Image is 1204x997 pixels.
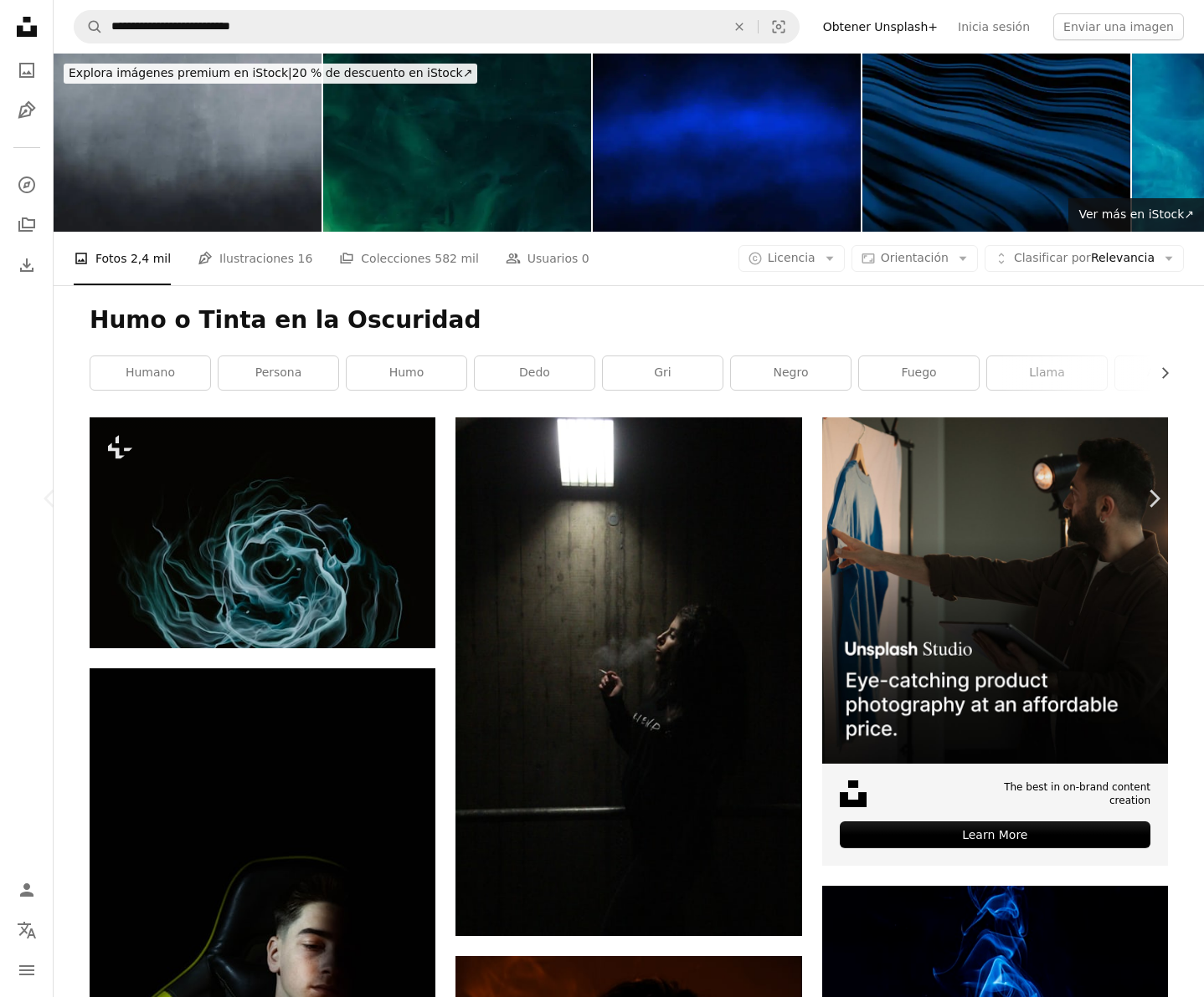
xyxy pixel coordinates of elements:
[74,10,800,43] form: Encuentra imágenes en todo el sitio
[10,208,44,242] a: Colecciones
[90,919,435,934] a: Un hombre con capucha
[219,356,338,390] a: persona
[721,11,758,43] button: Borrar
[987,356,1107,390] a: llama
[10,168,44,202] a: Explorar
[852,245,978,272] button: Orientación
[69,66,472,79] span: 20 % de descuento en iStock ↗
[90,356,210,390] a: Humano
[881,251,949,264] span: Orientación
[1150,356,1168,390] button: desplazar lista a la derecha
[347,356,466,390] a: humo
[90,417,435,647] img: un fondo negro con una rosa azul
[948,13,1040,40] a: Inicia sesión
[69,66,292,79] span: Explora imágenes premium en iStock |
[731,356,851,390] a: negro
[455,669,801,684] a: Mujer en camisa negra de manga larga fumando cigarrillo
[822,417,1168,866] a: The best in on-brand content creationLearn More
[90,305,1168,335] h1: Humo o Tinta en la Oscuridad
[506,232,589,285] a: Usuarios 0
[822,417,1168,763] img: file-1715714098234-25b8b4e9d8faimage
[455,417,801,936] img: Mujer en camisa negra de manga larga fumando cigarrillo
[10,94,44,127] a: Ilustraciones
[738,245,845,272] button: Licencia
[1104,418,1204,579] a: Siguiente
[54,54,322,232] img: Color blanco humo negro fondo
[75,11,103,43] button: Buscar en Unsplash
[582,249,589,268] span: 0
[862,54,1130,232] img: Azul Marino Patrón De Ola Negra Abstracto Mar Ondulado Fondo De Mármol Ombre Textura De Neón De R...
[759,11,799,43] button: Búsqueda visual
[1078,207,1194,221] span: Ver más en iStock ↗
[1014,251,1091,264] span: Clasificar por
[813,13,948,40] a: Obtener Unsplash+
[198,232,312,285] a: Ilustraciones 16
[339,232,479,285] a: Colecciones 582 mil
[840,780,867,807] img: file-1631678316303-ed18b8b5cb9cimage
[768,251,816,264] span: Licencia
[10,248,44,282] a: Historial de descargas
[1053,13,1184,40] button: Enviar una imagen
[90,524,435,539] a: un fondo negro con una rosa azul
[985,245,1184,272] button: Clasificar porRelevancia
[323,54,591,232] img: Nube de vapor niebla de brillo verde humo azul en la oscuridad
[297,249,312,268] span: 16
[1068,198,1204,232] a: Ver más en iStock↗
[475,356,594,390] a: dedo
[593,54,861,232] img: Blue smoke
[10,873,44,907] a: Iniciar sesión / Registrarse
[603,356,723,390] a: gri
[1014,250,1155,267] span: Relevancia
[859,356,979,390] a: Fuego
[10,54,44,87] a: Fotos
[10,954,44,987] button: Menú
[960,780,1150,809] span: The best in on-brand content creation
[10,913,44,947] button: Idioma
[54,54,487,94] a: Explora imágenes premium en iStock|20 % de descuento en iStock↗
[840,821,1150,848] div: Learn More
[435,249,479,268] span: 582 mil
